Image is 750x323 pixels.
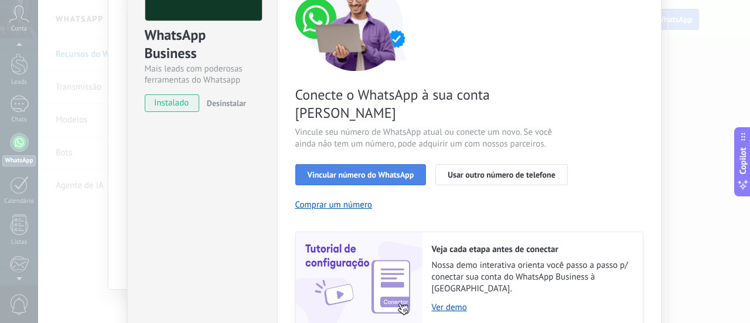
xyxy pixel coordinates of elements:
[145,63,260,86] div: Mais leads com poderosas ferramentas do Whatsapp
[295,164,427,185] button: Vincular número do WhatsApp
[295,86,574,122] span: Conecte o WhatsApp à sua conta [PERSON_NAME]
[207,98,246,108] span: Desinstalar
[435,164,568,185] button: Usar outro número de telefone
[295,127,574,150] span: Vincule seu número de WhatsApp atual ou conecte um novo. Se você ainda não tem um número, pode ad...
[295,199,373,210] button: Comprar um número
[432,302,631,313] a: Ver demo
[145,26,260,63] div: WhatsApp Business
[145,94,199,112] span: instalado
[737,147,749,174] span: Copilot
[432,244,631,255] h2: Veja cada etapa antes de conectar
[308,171,414,179] span: Vincular número do WhatsApp
[202,94,246,112] button: Desinstalar
[448,171,555,179] span: Usar outro número de telefone
[432,260,631,295] span: Nossa demo interativa orienta você passo a passo p/ conectar sua conta do WhatsApp Business à [GE...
